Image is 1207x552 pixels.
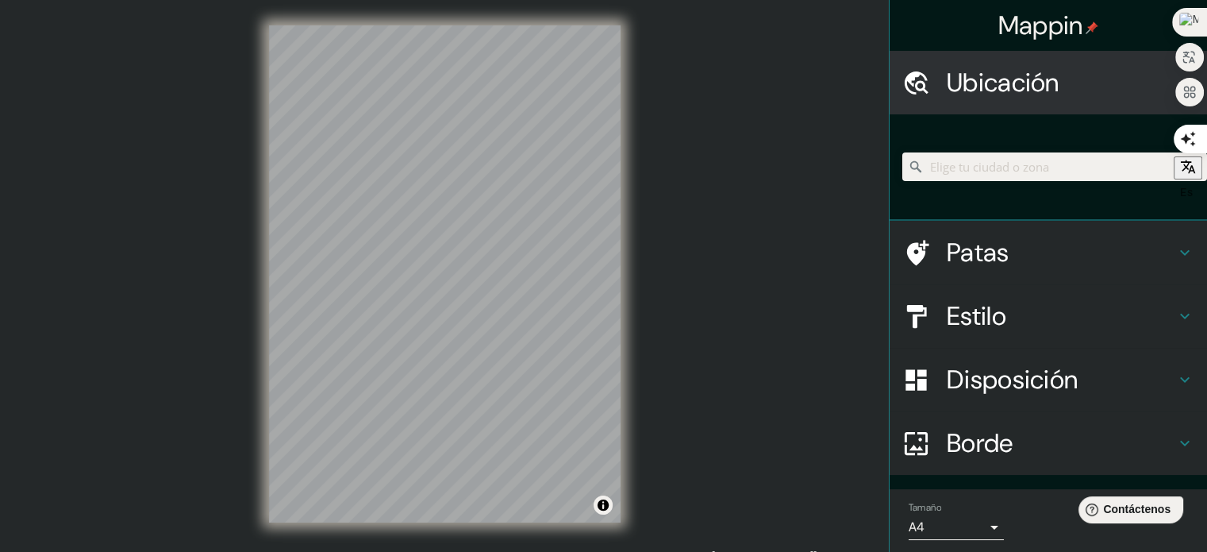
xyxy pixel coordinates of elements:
[909,519,924,535] font: A4
[890,411,1207,475] div: Borde
[1086,21,1098,34] img: pin-icon.png
[947,427,1013,460] font: Borde
[947,363,1078,396] font: Disposición
[902,152,1207,181] input: Elige tu ciudad o zona
[269,25,621,523] canvas: Mapa
[890,348,1207,411] div: Disposición
[909,515,1004,540] div: A4
[947,236,1009,269] font: Patas
[594,496,613,515] button: Activar o desactivar atribución
[998,9,1083,42] font: Mappin
[909,501,941,514] font: Tamaño
[890,51,1207,114] div: Ubicación
[947,299,1006,333] font: Estilo
[890,221,1207,284] div: Patas
[1066,490,1190,535] iframe: Lanzador de widgets de ayuda
[890,284,1207,348] div: Estilo
[947,66,1059,99] font: Ubicación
